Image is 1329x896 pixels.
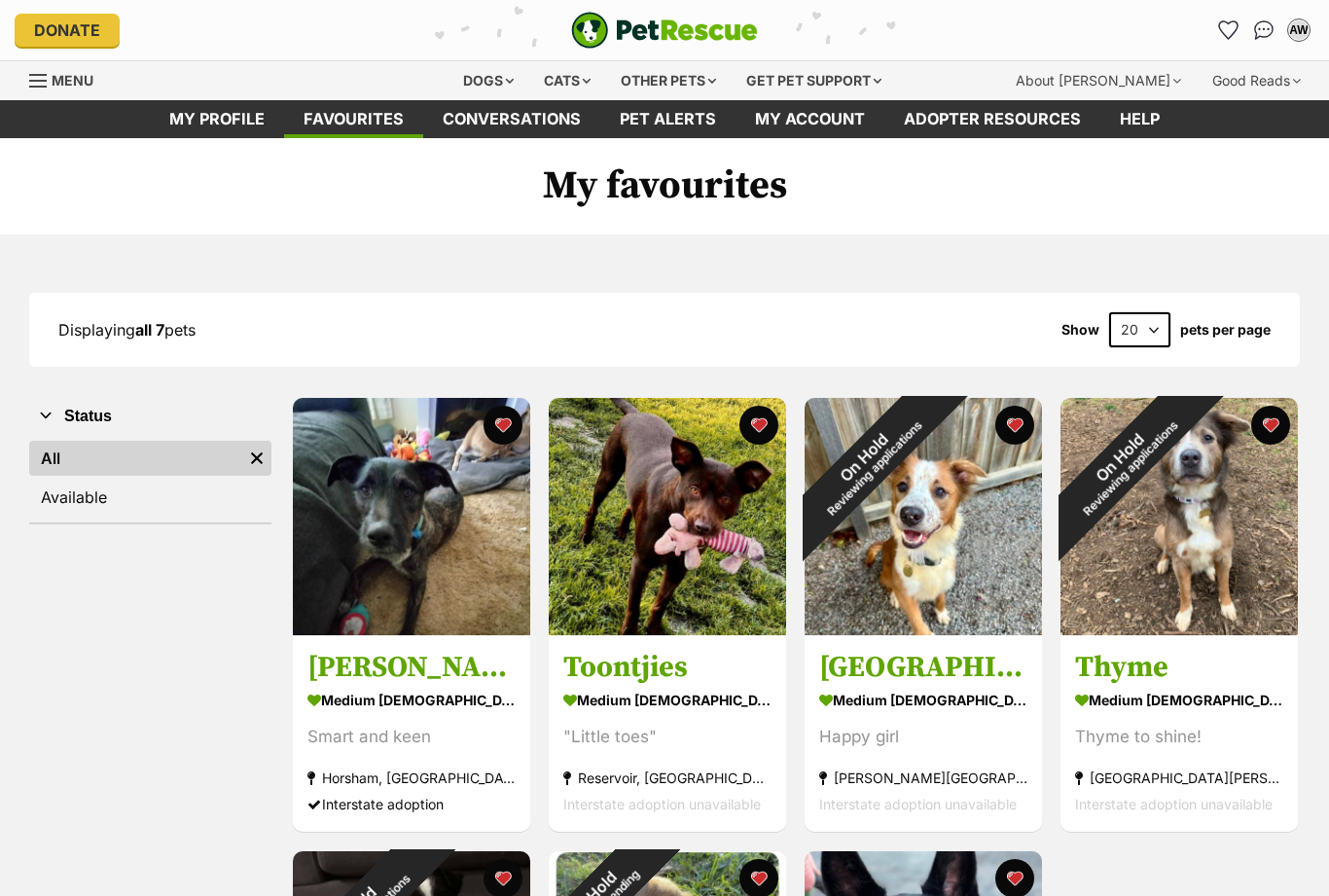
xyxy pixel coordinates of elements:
[29,480,271,515] a: Available
[29,61,107,96] a: Menu
[29,437,271,522] div: Status
[805,635,1042,833] a: [GEOGRAPHIC_DATA] medium [DEMOGRAPHIC_DATA] Dog Happy girl [PERSON_NAME][GEOGRAPHIC_DATA], [GEOGR...
[1180,322,1271,338] label: pets per page
[484,406,522,445] button: favourite
[805,620,1042,639] a: On HoldReviewing applications
[819,650,1027,687] h3: [GEOGRAPHIC_DATA]
[825,418,925,519] span: Reviewing applications
[1075,797,1273,813] span: Interstate adoption unavailable
[563,766,772,792] div: Reservoir, [GEOGRAPHIC_DATA]
[1002,61,1195,100] div: About [PERSON_NAME]
[1075,687,1283,715] div: medium [DEMOGRAPHIC_DATA] Dog
[819,766,1027,792] div: [PERSON_NAME][GEOGRAPHIC_DATA], [GEOGRAPHIC_DATA]
[563,687,772,715] div: medium [DEMOGRAPHIC_DATA] Dog
[1213,15,1244,46] a: Favourites
[307,687,516,715] div: medium [DEMOGRAPHIC_DATA] Dog
[135,320,164,340] strong: all 7
[571,12,758,49] img: logo-e224e6f780fb5917bec1dbf3a21bbac754714ae5b6737aabdf751b685950b380.svg
[600,100,736,138] a: Pet alerts
[1289,20,1309,40] div: AW
[563,797,761,813] span: Interstate adoption unavailable
[242,441,271,476] a: Remove filter
[736,100,884,138] a: My account
[1018,355,1233,570] div: On Hold
[607,61,730,100] div: Other pets
[1081,418,1181,519] span: Reviewing applications
[563,725,772,751] div: "Little toes"
[995,406,1034,445] button: favourite
[884,100,1100,138] a: Adopter resources
[1254,20,1275,40] img: chat-41dd97257d64d25036548639549fe6c8038ab92f7586957e7f3b1b290dea8141.svg
[1060,635,1298,833] a: Thyme medium [DEMOGRAPHIC_DATA] Dog Thyme to shine! [GEOGRAPHIC_DATA][PERSON_NAME][GEOGRAPHIC_DAT...
[29,404,271,429] button: Status
[733,61,895,100] div: Get pet support
[423,100,600,138] a: conversations
[1061,322,1099,338] span: Show
[307,725,516,751] div: Smart and keen
[1075,650,1283,687] h3: Thyme
[549,635,786,833] a: Toontjies medium [DEMOGRAPHIC_DATA] Dog "Little toes" Reservoir, [GEOGRAPHIC_DATA] Interstate ado...
[1199,61,1314,100] div: Good Reads
[819,687,1027,715] div: medium [DEMOGRAPHIC_DATA] Dog
[1075,766,1283,792] div: [GEOGRAPHIC_DATA][PERSON_NAME][GEOGRAPHIC_DATA]
[307,650,516,687] h3: [PERSON_NAME]
[762,355,977,570] div: On Hold
[284,100,423,138] a: Favourites
[293,635,530,833] a: [PERSON_NAME] medium [DEMOGRAPHIC_DATA] Dog Smart and keen Horsham, [GEOGRAPHIC_DATA] Interstate ...
[1213,15,1314,46] ul: Account quick links
[150,100,284,138] a: My profile
[819,725,1027,751] div: Happy girl
[449,61,527,100] div: Dogs
[819,797,1017,813] span: Interstate adoption unavailable
[739,406,778,445] button: favourite
[1251,406,1290,445] button: favourite
[29,441,242,476] a: All
[530,61,604,100] div: Cats
[1283,15,1314,46] button: My account
[563,650,772,687] h3: Toontjies
[1060,620,1298,639] a: On HoldReviewing applications
[805,398,1042,635] img: Maldives
[549,398,786,635] img: Toontjies
[52,72,93,89] span: Menu
[571,12,758,49] a: PetRescue
[307,792,516,818] div: Interstate adoption
[1100,100,1179,138] a: Help
[307,766,516,792] div: Horsham, [GEOGRAPHIC_DATA]
[1075,725,1283,751] div: Thyme to shine!
[293,398,530,635] img: Reggie
[1248,15,1279,46] a: Conversations
[1060,398,1298,635] img: Thyme
[58,320,196,340] span: Displaying pets
[15,14,120,47] a: Donate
